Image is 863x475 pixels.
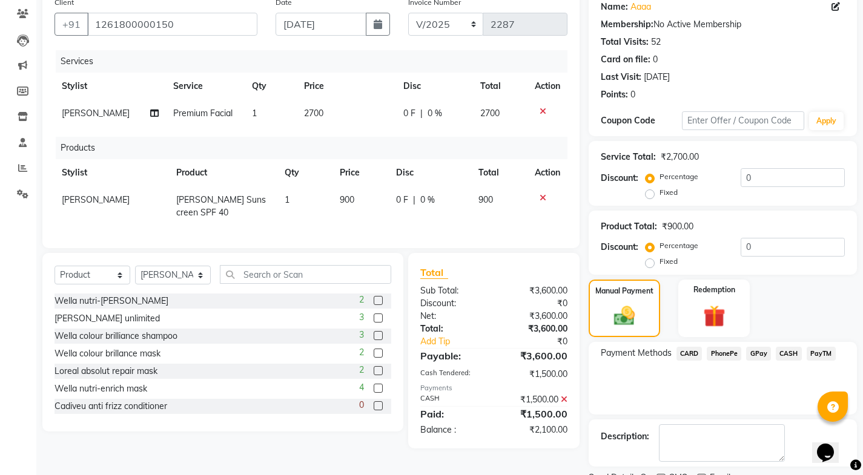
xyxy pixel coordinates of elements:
div: ₹2,100.00 [494,424,576,436]
div: Description: [601,430,649,443]
div: ₹3,600.00 [494,323,576,335]
div: ₹3,600.00 [494,284,576,297]
div: Discount: [601,172,638,185]
div: [DATE] [644,71,670,84]
img: _cash.svg [607,304,641,328]
button: +91 [55,13,88,36]
button: Apply [809,112,844,130]
th: Disc [396,73,474,100]
th: Stylist [55,73,166,100]
span: | [420,107,423,120]
div: Wella nutri-[PERSON_NAME] [55,295,168,307]
img: _gift.svg [696,303,732,330]
input: Search by Name/Mobile/Email/Code [87,13,257,36]
iframe: chat widget [812,427,851,463]
div: Service Total: [601,151,656,163]
div: No Active Membership [601,18,845,31]
th: Stylist [55,159,169,186]
div: ₹1,500.00 [494,393,576,406]
div: Products [56,137,577,159]
div: Discount: [411,297,494,310]
a: Add Tip [411,335,508,348]
div: Payable: [411,349,494,363]
span: [PERSON_NAME] [62,108,130,119]
span: 3 [359,329,364,341]
div: Last Visit: [601,71,641,84]
label: Percentage [660,171,698,182]
label: Redemption [693,284,735,295]
th: Action [527,159,567,186]
span: GPay [746,347,771,361]
span: PayTM [807,347,836,361]
th: Disc [389,159,471,186]
span: 900 [478,194,493,205]
div: Points: [601,88,628,101]
th: Product [169,159,277,186]
span: [PERSON_NAME] [62,194,130,205]
div: [PERSON_NAME] unlimited [55,312,160,325]
input: Enter Offer / Coupon Code [682,111,804,130]
div: ₹0 [508,335,577,348]
label: Manual Payment [595,286,653,296]
label: Fixed [660,256,678,267]
div: Wella colour brillance mask [55,347,160,360]
div: Coupon Code [601,114,682,127]
th: Qty [277,159,332,186]
div: Wella nutri-enrich mask [55,382,147,395]
div: ₹0 [494,297,576,310]
span: 4 [359,381,364,394]
span: 1 [285,194,289,205]
span: [PERSON_NAME] Sunscreen SPF 40 [176,194,266,218]
span: Payment Methods [601,347,672,359]
div: Loreal absolut repair mask [55,365,157,378]
span: 1 [252,108,257,119]
span: 0 [359,399,364,411]
label: Fixed [660,187,678,198]
span: Total [420,266,448,279]
label: Percentage [660,240,698,251]
div: ₹1,500.00 [494,407,576,421]
span: 0 % [420,194,435,206]
th: Action [527,73,567,100]
th: Total [473,73,527,100]
span: 900 [340,194,354,205]
span: 0 % [428,107,442,120]
div: Services [56,50,577,73]
div: ₹900.00 [662,220,693,233]
div: Net: [411,310,494,323]
span: 2700 [480,108,500,119]
span: | [413,194,415,206]
div: Wella colour brilliance shampoo [55,330,177,342]
div: Sub Total: [411,284,494,297]
div: ₹2,700.00 [661,151,699,163]
span: 2 [359,364,364,376]
div: Total Visits: [601,36,649,48]
div: Balance : [411,424,494,436]
div: 52 [651,36,661,48]
span: 2 [359,293,364,306]
div: Product Total: [601,220,657,233]
span: CARD [676,347,703,361]
div: ₹1,500.00 [494,368,576,381]
span: PhonePe [707,347,741,361]
div: Total: [411,323,494,335]
div: ₹3,600.00 [494,310,576,323]
th: Total [471,159,527,186]
div: Discount: [601,241,638,254]
div: Card on file: [601,53,650,66]
div: Name: [601,1,628,13]
span: 2 [359,346,364,359]
th: Service [166,73,245,100]
div: Cadiveu anti frizz conditioner [55,400,167,413]
div: ₹3,600.00 [494,349,576,363]
span: Premium Facial [173,108,233,119]
th: Price [297,73,395,100]
th: Qty [245,73,297,100]
div: Paid: [411,407,494,421]
th: Price [332,159,389,186]
div: Membership: [601,18,653,31]
div: Payments [420,383,567,393]
input: Search or Scan [220,265,391,284]
div: 0 [653,53,658,66]
div: 0 [630,88,635,101]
